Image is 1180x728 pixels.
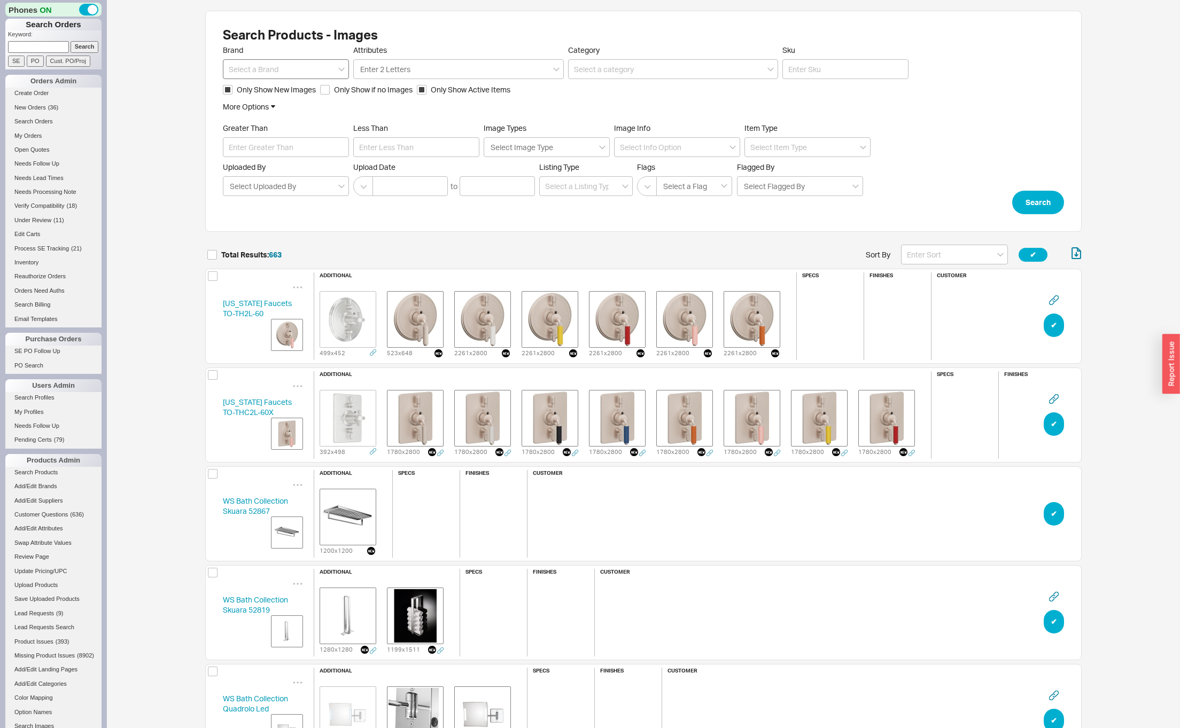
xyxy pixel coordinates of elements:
[5,173,102,184] a: Needs Lead Times
[382,577,449,656] div: 1199x1511
[5,243,102,254] a: Process SE Tracking(21)
[853,379,920,459] div: 1780x2800
[568,45,600,54] span: Category
[5,19,102,30] h1: Search Orders
[5,509,102,520] a: Customer Questions(636)
[5,707,102,718] a: Option Names
[5,130,102,142] a: My Orders
[589,447,622,459] div: 1780 x 2800
[591,392,644,445] img: TO-THC2L-60-BP-SN_vgq3pe
[729,145,736,150] svg: open menu
[637,162,733,172] span: Flags
[353,123,479,133] span: Less Than
[237,84,316,95] span: Only Show New Images
[334,84,413,95] span: Only Show if no Images
[14,217,51,223] span: Under Review
[1051,418,1057,430] span: ✔︎
[456,392,509,445] img: TO-THC2L-60-WP-SN_w8yo3d
[223,694,288,714] a: WS Bath CollectionQuadrolo Led
[5,116,102,127] a: Search Orders
[662,180,709,192] input: Select a Flag
[454,348,487,360] div: 2261 x 2800
[389,392,442,445] img: TO-THC2L-60-SN_ajz66n
[56,610,63,616] span: ( 9 )
[5,200,102,212] a: Verify Compatibility(18)
[866,249,890,260] span: Sort By
[14,422,59,429] span: Needs Follow Up
[743,180,808,192] input: Flagged By
[533,470,578,475] h6: customer
[5,186,102,198] a: Needs Processing Note
[14,511,68,518] span: Customer Questions
[5,608,102,619] a: Lead Requests(9)
[725,392,779,445] img: TO-THC2L-60-PP-SN_yosgaz
[449,280,516,360] div: 2261x2800
[54,436,65,443] span: ( 79 )
[997,253,1004,257] svg: open menu
[5,257,102,268] a: Inventory
[274,618,300,645] img: skuara-52819-img1_prrip5
[724,447,757,459] div: 1780 x 2800
[802,272,848,278] h6: specs
[5,333,102,346] div: Purchase Orders
[5,664,102,675] a: Add/Edit Landing Pages
[8,30,102,41] p: Keyword:
[523,293,577,346] img: TO-TH2L-60-YP-SN_htmh5b
[229,180,299,192] input: Uploaded By
[71,41,99,52] input: Search
[223,85,232,95] input: Only Show New Images
[338,67,345,72] svg: open menu
[860,392,913,445] img: TO-THC2L-RD-SN_cla2bg
[320,470,376,475] h6: additional
[5,580,102,591] a: Upload Products
[651,280,718,360] div: 2261x2800
[767,67,774,72] svg: open menu
[5,406,102,418] a: My Profiles
[274,519,300,546] img: skuara-52867-29_kjvigj
[274,322,300,348] img: TO-TH2L-60-PP-SN_eqfwzr
[5,379,102,392] div: Users Admin
[14,610,54,616] span: Lead Requests
[14,104,46,111] span: New Orders
[382,379,449,459] div: 1780x2800
[40,4,52,15] span: ON
[387,348,413,360] div: 523 x 648
[5,229,102,240] a: Edit Carts
[1026,196,1051,209] span: Search
[14,202,65,209] span: Verify Compatibility
[314,478,382,558] div: 1200x1200
[860,145,866,150] svg: open menu
[321,490,375,544] img: skuara-52867-29_kjvigj
[320,545,353,558] div: 1200 x 1200
[744,137,871,157] input: Select Item Type
[5,75,102,88] div: Orders Admin
[389,293,442,346] img: TO-TH2L-60-SN_nccvwo
[321,589,375,643] img: skuara-52819-img1_prrip5
[718,280,786,360] div: 2261x2800
[320,447,345,457] div: 392 x 498
[5,360,102,371] a: PO Search
[353,45,387,54] span: Attributes
[656,447,689,459] div: 1780 x 2800
[1051,615,1057,628] span: ✔︎
[5,144,102,155] a: Open Quotes
[589,348,622,360] div: 2261 x 2800
[46,56,90,67] input: Cust. PO/Proj
[5,420,102,432] a: Needs Follow Up
[53,217,64,223] span: ( 11 )
[5,392,102,403] a: Search Profiles
[223,162,266,171] span: Uploaded By
[584,280,651,360] div: 2261x2800
[320,569,444,574] h6: additional
[382,280,449,360] div: 523x648
[533,668,578,673] h6: specs
[320,85,330,95] input: Only Show if no Images
[568,59,779,79] input: Select a category
[516,280,584,360] div: 2261x2800
[5,566,102,577] a: Update Pricing/UPC
[449,379,516,459] div: 1780x2800
[5,215,102,226] a: Under Review(11)
[656,348,689,360] div: 2261 x 2800
[14,638,53,645] span: Product Issues
[622,184,628,189] svg: open menu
